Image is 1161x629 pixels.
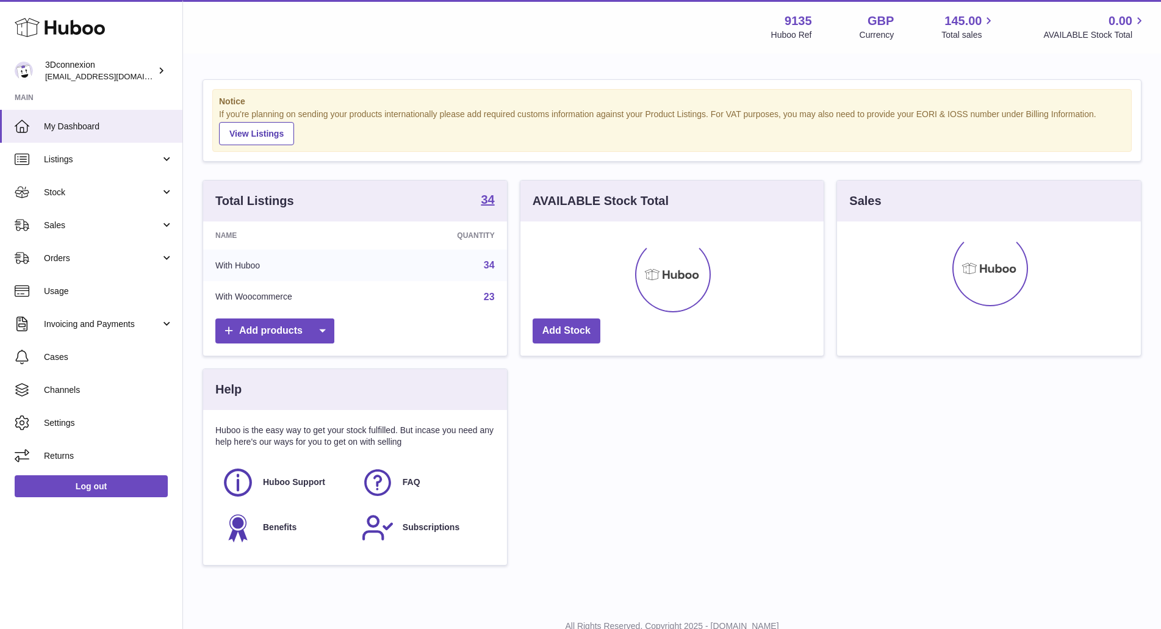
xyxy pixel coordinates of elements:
[263,476,325,488] span: Huboo Support
[45,59,155,82] div: 3Dconnexion
[533,318,600,343] a: Add Stock
[484,260,495,270] a: 34
[203,281,392,313] td: With Woocommerce
[1043,29,1146,41] span: AVAILABLE Stock Total
[203,250,392,281] td: With Huboo
[944,13,982,29] span: 145.00
[481,193,494,208] a: 34
[1043,13,1146,41] a: 0.00 AVAILABLE Stock Total
[44,417,173,429] span: Settings
[219,109,1125,145] div: If you're planning on sending your products internationally please add required customs informati...
[215,425,495,448] p: Huboo is the easy way to get your stock fulfilled. But incase you need any help here's our ways f...
[785,13,812,29] strong: 9135
[221,466,349,499] a: Huboo Support
[1109,13,1132,29] span: 0.00
[44,450,173,462] span: Returns
[533,193,669,209] h3: AVAILABLE Stock Total
[361,511,489,544] a: Subscriptions
[219,122,294,145] a: View Listings
[361,466,489,499] a: FAQ
[215,193,294,209] h3: Total Listings
[941,29,996,41] span: Total sales
[849,193,881,209] h3: Sales
[44,121,173,132] span: My Dashboard
[403,522,459,533] span: Subscriptions
[215,381,242,398] h3: Help
[403,476,420,488] span: FAQ
[44,220,160,231] span: Sales
[44,384,173,396] span: Channels
[15,475,168,497] a: Log out
[860,29,894,41] div: Currency
[44,351,173,363] span: Cases
[44,318,160,330] span: Invoicing and Payments
[392,221,507,250] th: Quantity
[44,286,173,297] span: Usage
[484,292,495,302] a: 23
[44,187,160,198] span: Stock
[215,318,334,343] a: Add products
[219,96,1125,107] strong: Notice
[15,62,33,80] img: order_eu@3dconnexion.com
[263,522,297,533] span: Benefits
[221,511,349,544] a: Benefits
[44,253,160,264] span: Orders
[868,13,894,29] strong: GBP
[941,13,996,41] a: 145.00 Total sales
[45,71,179,81] span: [EMAIL_ADDRESS][DOMAIN_NAME]
[44,154,160,165] span: Listings
[203,221,392,250] th: Name
[771,29,812,41] div: Huboo Ref
[481,193,494,206] strong: 34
